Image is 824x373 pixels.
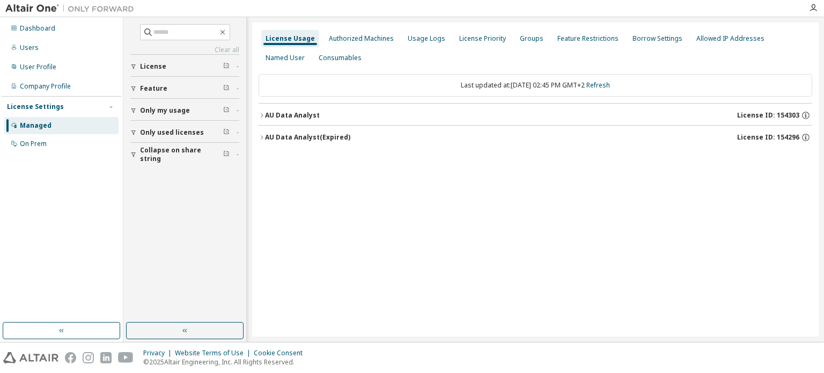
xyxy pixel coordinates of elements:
[737,133,799,142] span: License ID: 154296
[557,34,619,43] div: Feature Restrictions
[223,84,230,93] span: Clear filter
[20,140,47,148] div: On Prem
[140,84,167,93] span: Feature
[520,34,543,43] div: Groups
[696,34,764,43] div: Allowed IP Addresses
[223,128,230,137] span: Clear filter
[632,34,682,43] div: Borrow Settings
[83,352,94,363] img: instagram.svg
[20,82,71,91] div: Company Profile
[329,34,394,43] div: Authorized Machines
[408,34,445,43] div: Usage Logs
[20,43,39,52] div: Users
[143,357,309,367] p: © 2025 Altair Engineering, Inc. All Rights Reserved.
[266,54,305,62] div: Named User
[140,62,166,71] span: License
[5,3,139,14] img: Altair One
[259,74,812,97] div: Last updated at: [DATE] 02:45 PM GMT+2
[140,106,190,115] span: Only my usage
[175,349,254,357] div: Website Terms of Use
[586,81,610,90] a: Refresh
[223,106,230,115] span: Clear filter
[259,104,812,127] button: AU Data AnalystLicense ID: 154303
[20,24,55,33] div: Dashboard
[130,77,239,100] button: Feature
[265,133,350,142] div: AU Data Analyst (Expired)
[140,146,223,163] span: Collapse on share string
[20,63,56,71] div: User Profile
[130,55,239,78] button: License
[130,46,239,54] a: Clear all
[319,54,362,62] div: Consumables
[118,352,134,363] img: youtube.svg
[130,99,239,122] button: Only my usage
[3,352,58,363] img: altair_logo.svg
[266,34,315,43] div: License Usage
[140,128,204,137] span: Only used licenses
[223,62,230,71] span: Clear filter
[259,126,812,149] button: AU Data Analyst(Expired)License ID: 154296
[7,103,64,111] div: License Settings
[254,349,309,357] div: Cookie Consent
[265,111,320,120] div: AU Data Analyst
[130,121,239,144] button: Only used licenses
[223,150,230,159] span: Clear filter
[143,349,175,357] div: Privacy
[65,352,76,363] img: facebook.svg
[130,143,239,166] button: Collapse on share string
[100,352,112,363] img: linkedin.svg
[20,121,51,130] div: Managed
[737,111,799,120] span: License ID: 154303
[459,34,506,43] div: License Priority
